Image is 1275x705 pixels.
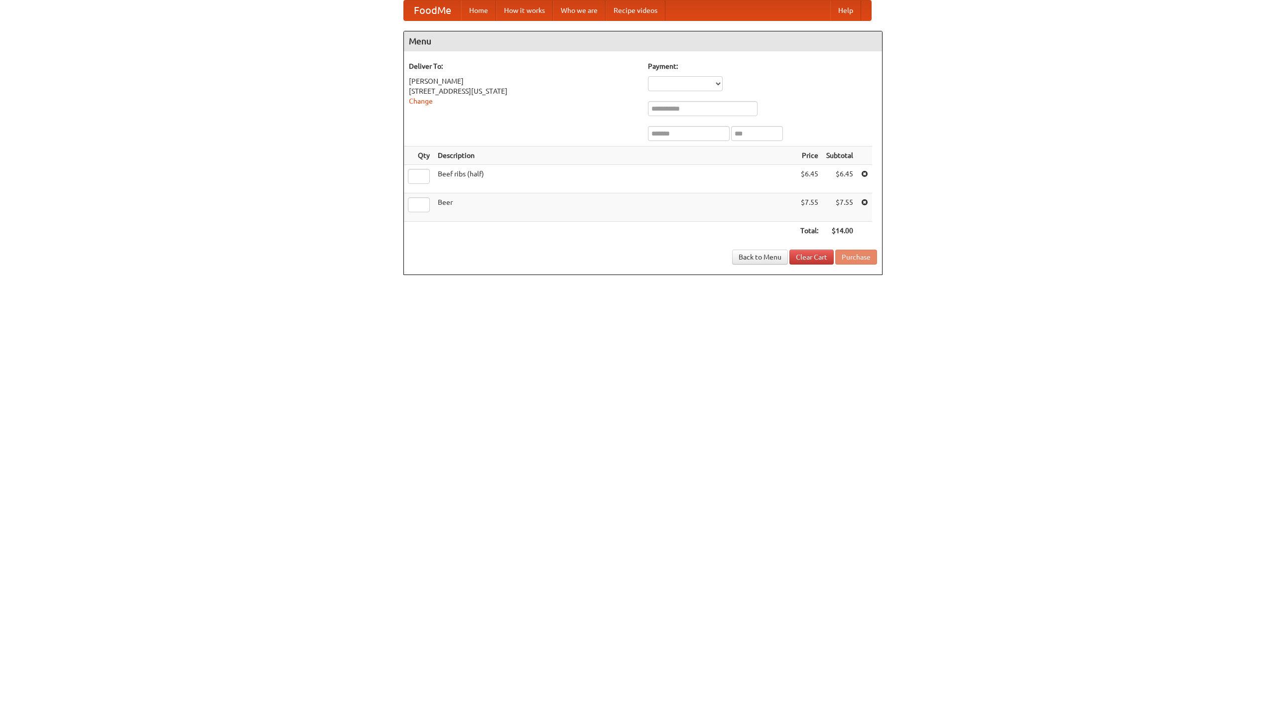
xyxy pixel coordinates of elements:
a: Home [461,0,496,20]
th: $14.00 [822,222,857,240]
div: [PERSON_NAME] [409,76,638,86]
a: Clear Cart [789,250,834,265]
a: Recipe videos [606,0,665,20]
h4: Menu [404,31,882,51]
th: Qty [404,146,434,165]
h5: Deliver To: [409,61,638,71]
th: Description [434,146,796,165]
th: Price [796,146,822,165]
td: $6.45 [796,165,822,193]
th: Total: [796,222,822,240]
a: Who we are [553,0,606,20]
div: [STREET_ADDRESS][US_STATE] [409,86,638,96]
td: Beef ribs (half) [434,165,796,193]
td: $7.55 [822,193,857,222]
a: How it works [496,0,553,20]
h5: Payment: [648,61,877,71]
button: Purchase [835,250,877,265]
td: $6.45 [822,165,857,193]
a: Help [830,0,861,20]
th: Subtotal [822,146,857,165]
a: Change [409,97,433,105]
td: $7.55 [796,193,822,222]
td: Beer [434,193,796,222]
a: Back to Menu [732,250,788,265]
a: FoodMe [404,0,461,20]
